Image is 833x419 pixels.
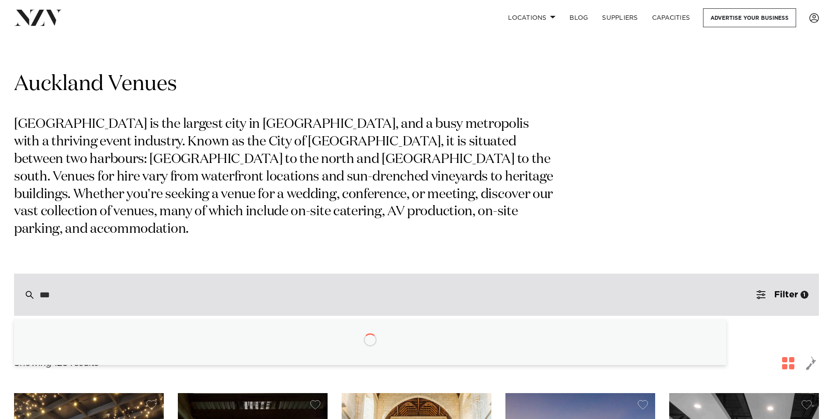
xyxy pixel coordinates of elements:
img: nzv-logo.png [14,10,62,25]
a: Advertise your business [703,8,796,27]
a: BLOG [563,8,595,27]
span: Filter [774,290,798,299]
a: Capacities [645,8,697,27]
h1: Auckland Venues [14,71,819,98]
a: SUPPLIERS [595,8,645,27]
div: 1 [801,291,808,299]
p: [GEOGRAPHIC_DATA] is the largest city in [GEOGRAPHIC_DATA], and a busy metropolis with a thriving... [14,116,557,238]
button: Filter1 [746,274,819,316]
a: Locations [501,8,563,27]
